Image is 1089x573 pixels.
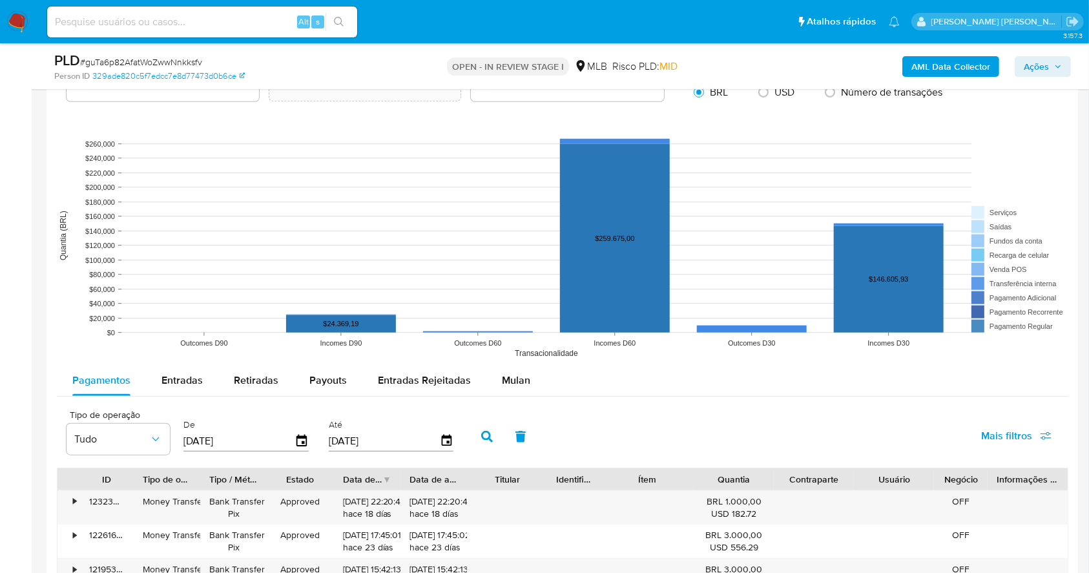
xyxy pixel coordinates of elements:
[889,16,900,27] a: Notificações
[447,57,569,76] p: OPEN - IN REVIEW STAGE I
[612,59,678,74] span: Risco PLD:
[92,70,245,82] a: 329ade820c5f7edcc7e8d77473d0b6ce
[1066,15,1079,28] a: Sair
[326,13,352,31] button: search-icon
[316,16,320,28] span: s
[807,15,876,28] span: Atalhos rápidos
[298,16,309,28] span: Alt
[54,50,80,70] b: PLD
[1063,30,1083,41] span: 3.157.3
[574,59,607,74] div: MLB
[902,56,999,77] button: AML Data Collector
[80,56,202,68] span: # guTa6p82AfatWoZwwNnkksfv
[911,56,990,77] b: AML Data Collector
[1024,56,1049,77] span: Ações
[54,70,90,82] b: Person ID
[47,14,357,30] input: Pesquise usuários ou casos...
[1015,56,1071,77] button: Ações
[931,16,1062,28] p: carla.siqueira@mercadolivre.com
[659,59,678,74] span: MID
